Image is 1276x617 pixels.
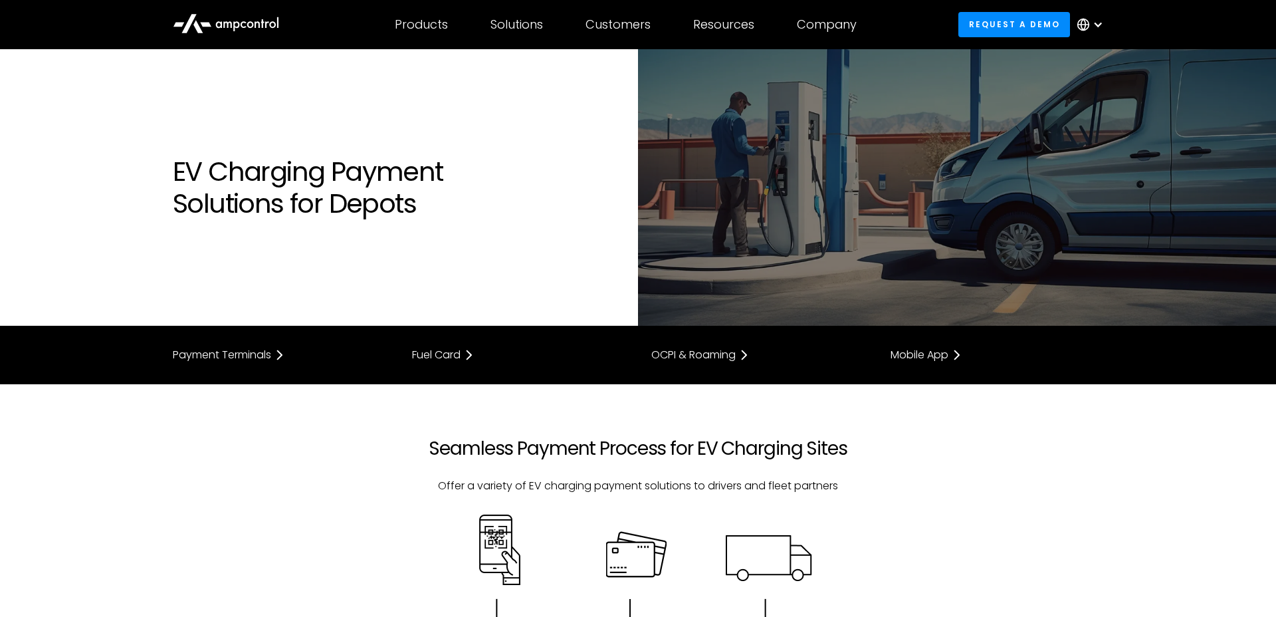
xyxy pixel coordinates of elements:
img: Software for EV Charging Payment Management for Fleet Fleets [638,49,1276,326]
div: Fuel Card [412,350,461,360]
div: Payment Terminals [173,350,271,360]
h1: EV Charging Payment Solutions for Depots [173,156,625,219]
a: Mobile App [891,347,1103,363]
div: Mobile App [891,350,948,360]
a: Payment Terminals [173,347,385,363]
div: Company [797,17,857,32]
div: Customers [585,17,651,32]
div: Resources [693,17,754,32]
div: Products [395,17,448,32]
div: Solutions [490,17,543,32]
h2: Seamless Payment Process for EV Charging Sites [412,437,864,460]
a: OCPI & Roaming [651,347,864,363]
div: OCPI & Roaming [651,350,736,360]
a: Fuel Card [412,347,625,363]
a: Request a demo [958,12,1070,37]
p: Offer a variety of EV charging payment solutions to drivers and fleet partners [412,479,864,493]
